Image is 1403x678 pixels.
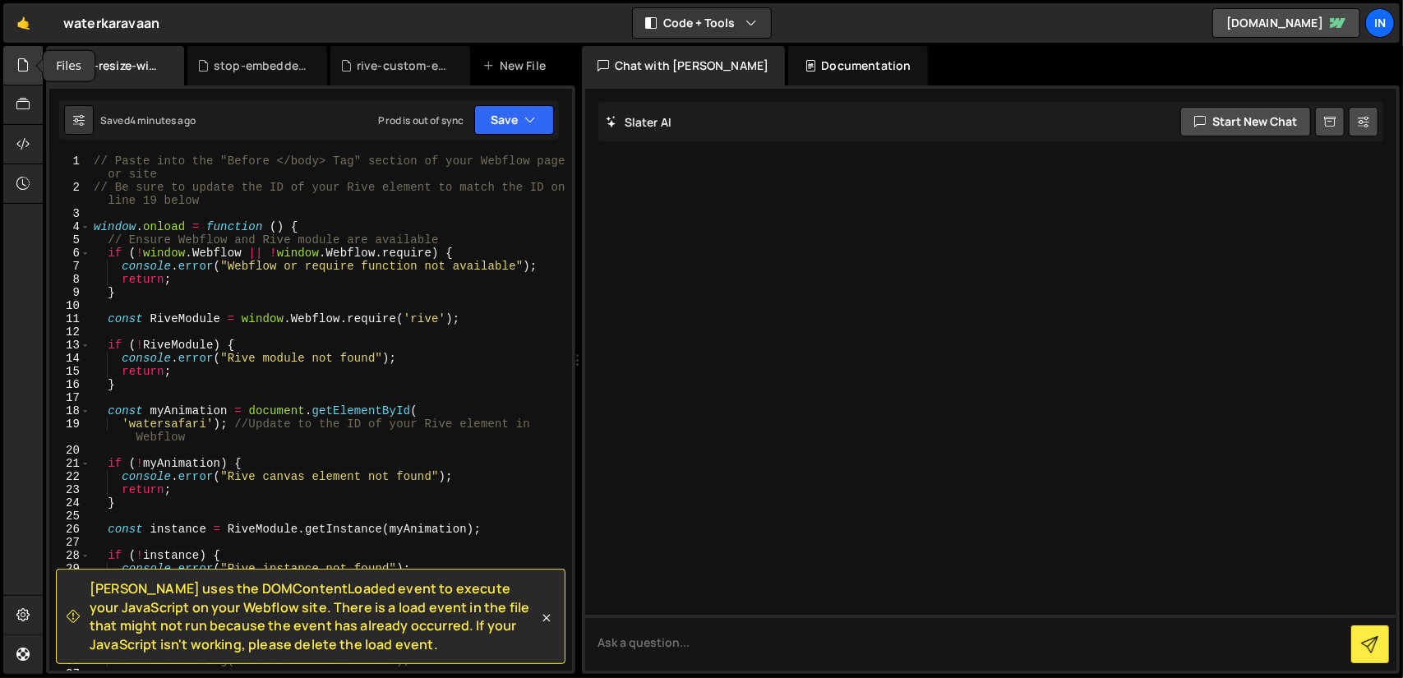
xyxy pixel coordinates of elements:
button: Code + Tools [633,8,771,38]
div: 32 [49,602,90,615]
div: 36 [49,654,90,667]
div: 35 [49,641,90,654]
div: New File [483,58,552,74]
div: 13 [49,339,90,352]
div: 4 [49,220,90,233]
div: 28 [49,549,90,562]
div: 27 [49,536,90,549]
h2: Slater AI [607,114,672,130]
div: 29 [49,562,90,575]
div: 5 [49,233,90,247]
div: 20 [49,444,90,457]
div: Chat with [PERSON_NAME] [582,46,786,85]
div: 17 [49,391,90,404]
div: 3 [49,207,90,220]
div: Saved [100,113,196,127]
div: 24 [49,496,90,510]
div: stop-embedded-video.js [214,58,307,74]
div: 11 [49,312,90,325]
div: 2 [49,181,90,207]
div: 15 [49,365,90,378]
div: 21 [49,457,90,470]
div: 19 [49,417,90,444]
div: 34 [49,628,90,641]
div: 4 minutes ago [130,113,196,127]
span: [PERSON_NAME] uses the DOMContentLoaded event to execute your JavaScript on your Webflow site. Th... [90,579,538,653]
div: Documentation [788,46,927,85]
div: 16 [49,378,90,391]
div: 25 [49,510,90,523]
a: [DOMAIN_NAME] [1212,8,1360,38]
div: 12 [49,325,90,339]
div: rive-resize-window.js [72,58,164,74]
div: 23 [49,483,90,496]
a: 🤙 [3,3,44,43]
button: Save [474,105,554,135]
div: Files [43,51,95,81]
div: 26 [49,523,90,536]
div: 14 [49,352,90,365]
a: In [1365,8,1395,38]
button: Start new chat [1180,107,1311,136]
div: 1 [49,155,90,181]
div: 22 [49,470,90,483]
div: rive-custom-event-handling.js [357,58,450,74]
div: Prod is out of sync [378,113,464,127]
div: 30 [49,575,90,588]
div: 33 [49,615,90,628]
div: 31 [49,588,90,602]
div: 10 [49,299,90,312]
div: 18 [49,404,90,417]
div: 9 [49,286,90,299]
div: 7 [49,260,90,273]
div: waterkaravaan [63,13,159,33]
div: 6 [49,247,90,260]
div: 8 [49,273,90,286]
